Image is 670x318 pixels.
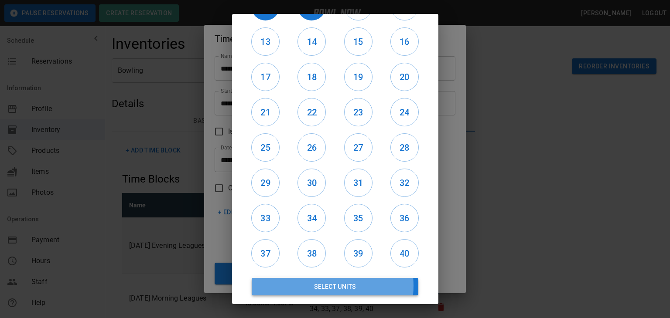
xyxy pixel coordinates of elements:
[345,141,372,155] h6: 27
[344,204,373,232] button: 35
[345,35,372,49] h6: 15
[391,105,418,119] h6: 24
[391,211,418,225] h6: 36
[344,63,373,91] button: 19
[345,176,372,190] h6: 31
[297,239,326,267] button: 38
[345,70,372,84] h6: 19
[298,105,325,119] h6: 22
[390,98,419,126] button: 24
[391,35,418,49] h6: 16
[251,239,280,267] button: 37
[344,133,373,162] button: 27
[344,98,373,126] button: 23
[251,98,280,126] button: 21
[391,176,418,190] h6: 32
[390,169,419,197] button: 32
[298,141,325,155] h6: 26
[344,169,373,197] button: 31
[391,70,418,84] h6: 20
[298,211,325,225] h6: 34
[252,247,279,260] h6: 37
[252,70,279,84] h6: 17
[252,176,279,190] h6: 29
[391,141,418,155] h6: 28
[390,133,419,162] button: 28
[297,204,326,232] button: 34
[252,211,279,225] h6: 33
[252,105,279,119] h6: 21
[298,35,325,49] h6: 14
[298,176,325,190] h6: 30
[390,239,419,267] button: 40
[390,27,419,56] button: 16
[390,63,419,91] button: 20
[252,35,279,49] h6: 13
[252,141,279,155] h6: 25
[297,169,326,197] button: 30
[344,27,373,56] button: 15
[252,278,419,295] button: Select Units
[251,169,280,197] button: 29
[297,133,326,162] button: 26
[345,105,372,119] h6: 23
[345,211,372,225] h6: 35
[297,98,326,126] button: 22
[297,27,326,56] button: 14
[344,239,373,267] button: 39
[298,247,325,260] h6: 38
[391,247,418,260] h6: 40
[297,63,326,91] button: 18
[251,27,280,56] button: 13
[390,204,419,232] button: 36
[251,204,280,232] button: 33
[251,133,280,162] button: 25
[298,70,325,84] h6: 18
[251,63,280,91] button: 17
[345,247,372,260] h6: 39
